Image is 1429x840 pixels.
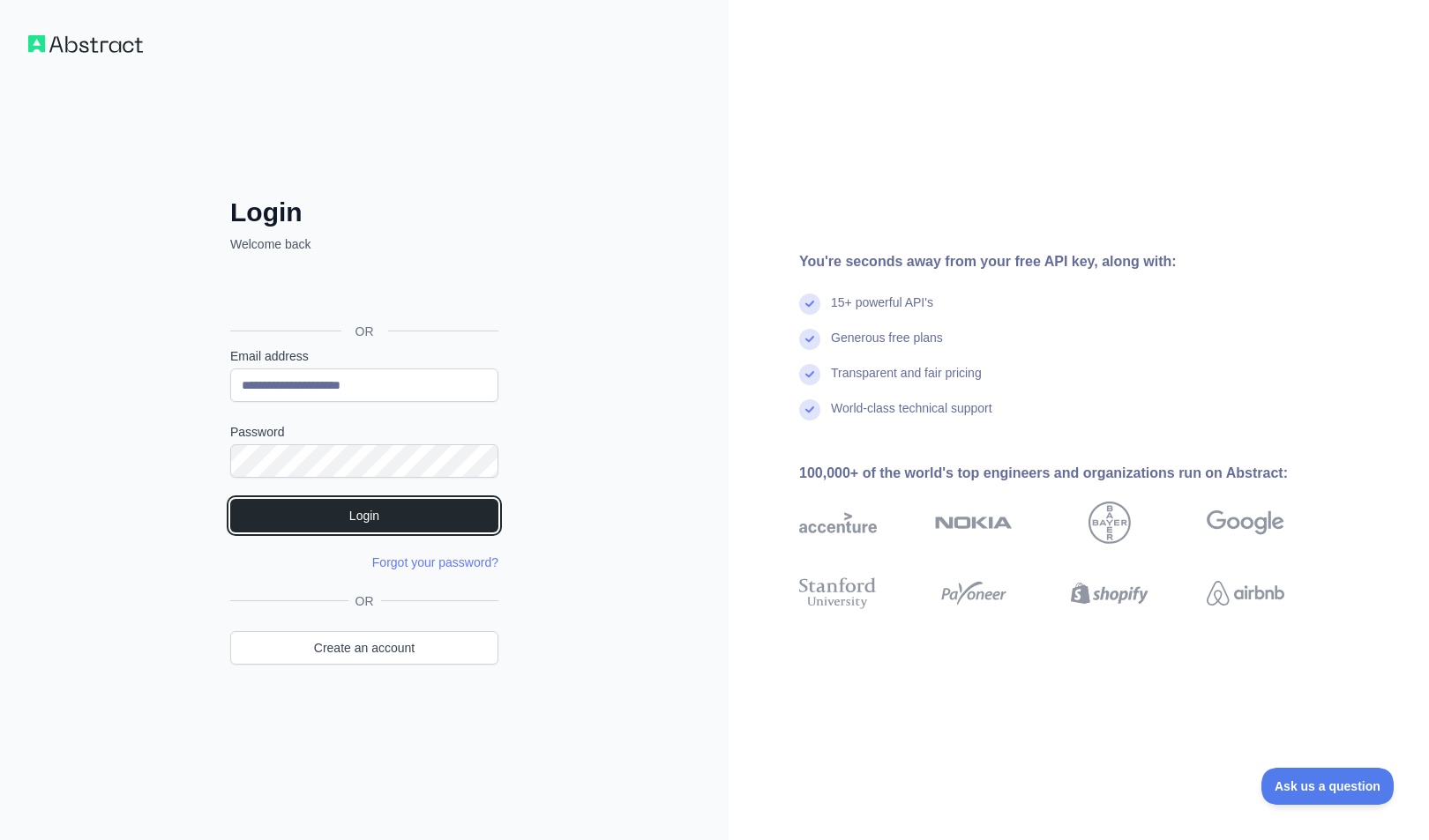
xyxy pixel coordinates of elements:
img: check mark [799,294,820,315]
label: Password [230,423,498,441]
span: OR [348,592,381,610]
div: World-class technical support [831,399,992,435]
h2: Login [230,197,498,228]
div: You're seconds away from your free API key, along with: [799,251,1341,272]
div: 100,000+ of the world's top engineers and organizations run on Abstract: [799,463,1341,484]
img: accenture [799,502,877,544]
div: 15+ powerful API's [831,294,933,329]
img: shopify [1071,574,1148,613]
img: google [1207,502,1284,544]
a: Create an account [230,631,498,665]
img: airbnb [1207,574,1284,613]
iframe: Sign in with Google Button [221,272,504,311]
img: Workflow [28,35,143,53]
a: Forgot your password? [372,555,498,569]
img: check mark [799,399,820,420]
div: Generous free plans [831,329,943,364]
p: Welcome back [230,235,498,253]
button: Login [230,499,498,532]
img: bayer [1089,502,1131,544]
iframe: Toggle Customer Support [1261,768,1394,805]
img: payoneer [935,574,1013,613]
img: check mark [799,329,820,350]
span: OR [341,323,388,340]
img: stanford university [799,574,877,613]
img: check mark [799,364,820,385]
div: Transparent and fair pricing [831,364,982,399]
label: Email address [230,347,498,365]
img: nokia [935,502,1013,544]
